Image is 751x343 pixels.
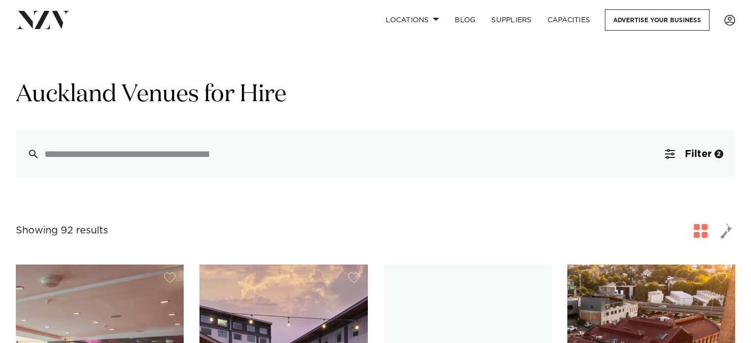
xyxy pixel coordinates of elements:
[685,149,711,159] span: Filter
[540,9,598,31] a: Capacities
[483,9,539,31] a: SUPPLIERS
[378,9,447,31] a: Locations
[16,79,735,111] h1: Auckland Venues for Hire
[714,150,723,158] div: 2
[16,223,108,238] div: Showing 92 results
[16,11,70,29] img: nzv-logo.png
[447,9,483,31] a: BLOG
[605,9,710,31] a: Advertise your business
[653,130,735,178] button: Filter2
